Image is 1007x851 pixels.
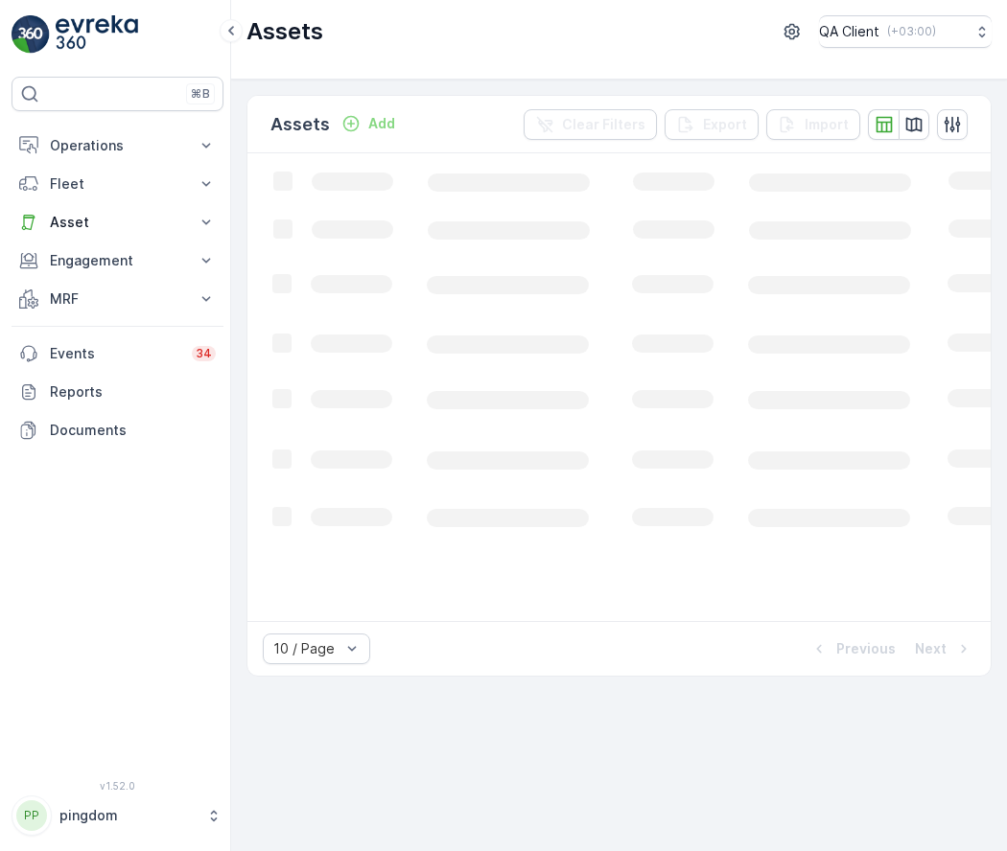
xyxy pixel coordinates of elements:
[50,289,185,309] p: MRF
[562,115,645,134] p: Clear Filters
[16,800,47,831] div: PP
[50,136,185,155] p: Operations
[887,24,936,39] p: ( +03:00 )
[50,382,216,402] p: Reports
[12,165,223,203] button: Fleet
[915,639,947,658] p: Next
[50,213,185,232] p: Asset
[12,126,223,165] button: Operations
[50,344,180,363] p: Events
[12,334,223,373] a: Events34
[12,203,223,241] button: Asset
[246,16,323,47] p: Assets
[819,15,992,48] button: QA Client(+03:00)
[50,421,216,440] p: Documents
[59,806,197,825] p: pingdom
[766,109,860,140] button: Import
[836,639,896,658] p: Previous
[703,115,747,134] p: Export
[50,251,185,270] p: Engagement
[12,795,223,836] button: PPpingdom
[805,115,849,134] p: Import
[524,109,657,140] button: Clear Filters
[12,411,223,449] a: Documents
[12,373,223,411] a: Reports
[819,22,879,41] p: QA Client
[12,241,223,280] button: Engagement
[191,86,210,102] p: ⌘B
[368,114,395,133] p: Add
[270,111,330,138] p: Assets
[12,280,223,318] button: MRF
[56,15,138,54] img: logo_light-DOdMpM7g.png
[808,637,898,660] button: Previous
[12,780,223,792] span: v 1.52.0
[50,174,185,194] p: Fleet
[665,109,759,140] button: Export
[913,637,975,660] button: Next
[196,346,212,361] p: 34
[334,112,403,135] button: Add
[12,15,50,54] img: logo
